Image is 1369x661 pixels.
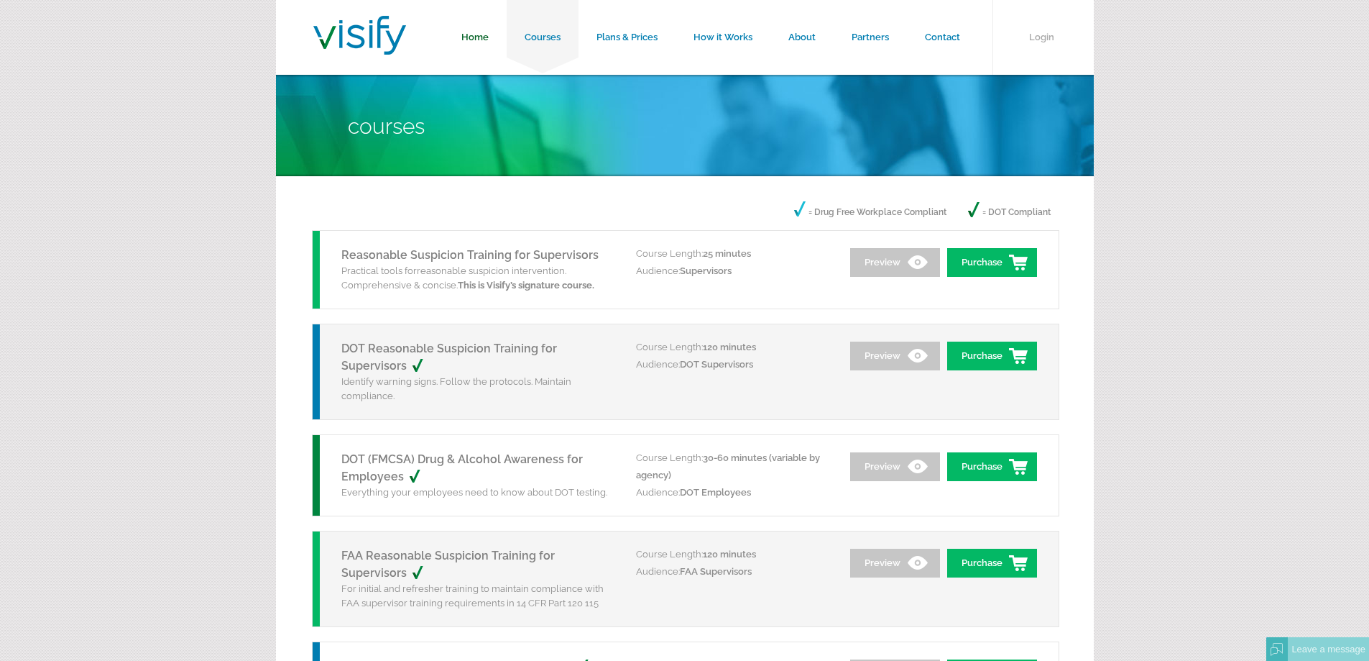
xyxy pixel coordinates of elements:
p: Everything your employees need to know about DOT testing. [341,486,614,500]
p: Course Length: [636,339,830,356]
a: DOT Reasonable Suspicion Training for Supervisors [341,342,557,373]
a: Preview [850,342,940,370]
img: Offline [1271,643,1283,656]
span: DOT Employees [680,487,751,498]
a: DOT (FMCSA) Drug & Alcohol Awareness for Employees [341,452,583,483]
a: Purchase [947,342,1037,370]
img: Visify Training [313,16,406,55]
p: Course Length: [636,245,830,263]
strong: This is Visify’s signature course. [458,280,594,291]
span: 120 minutes [703,549,756,560]
a: Preview [850,248,940,277]
a: Preview [850,452,940,481]
span: For initial and refresher training to maintain compliance with FAA supervisor training requiremen... [341,583,604,608]
p: Audience: [636,563,830,580]
span: 120 minutes [703,342,756,352]
span: 30-60 minutes (variable by agency) [636,452,820,480]
p: Practical tools for [341,264,614,293]
p: Audience: [636,356,830,373]
a: Purchase [947,549,1037,578]
p: = DOT Compliant [968,201,1051,223]
p: Course Length: [636,546,830,563]
p: Identify warning signs. Follow the protocols. Maintain compliance. [341,375,614,404]
span: reasonable suspicion intervention. Comprehensive & concise. [341,265,594,291]
span: DOT Supervisors [680,359,753,370]
p: Audience: [636,484,830,501]
p: = Drug Free Workplace Compliant [794,201,946,223]
a: Preview [850,549,940,578]
div: Leave a message [1288,637,1369,661]
a: Visify Training [313,38,406,59]
a: Reasonable Suspicion Training for Supervisors [341,248,599,262]
span: 25 minutes [703,248,751,259]
p: Audience: [636,263,830,280]
a: Purchase [947,452,1037,481]
span: Courses [348,114,425,139]
span: Supervisors [680,265,732,276]
p: Course Length: [636,450,830,484]
a: FAA Reasonable Suspicion Training for Supervisors [341,549,555,580]
span: FAA Supervisors [680,566,752,577]
a: Purchase [947,248,1037,277]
